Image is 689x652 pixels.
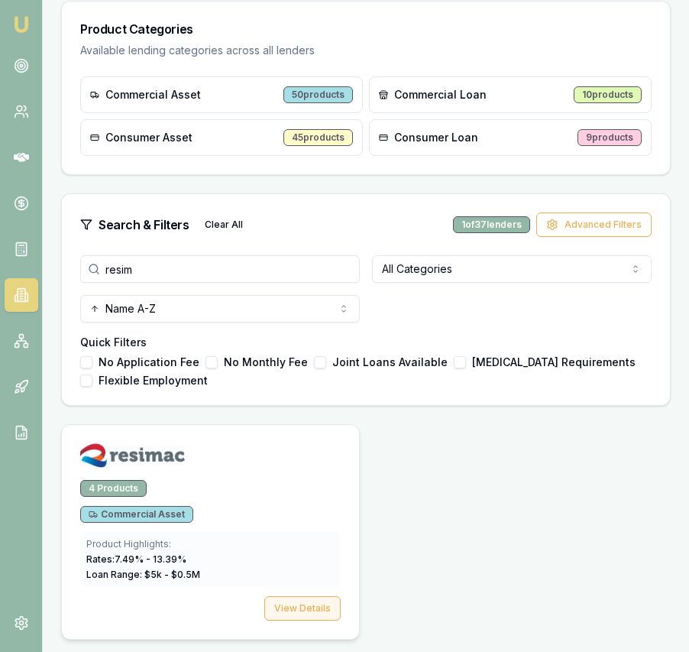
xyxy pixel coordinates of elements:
label: Flexible Employment [99,375,208,386]
h4: Quick Filters [80,335,652,350]
label: [MEDICAL_DATA] Requirements [472,357,636,368]
img: Resimac logo [80,443,185,468]
span: Commercial Asset [105,87,201,102]
label: Joint Loans Available [332,357,448,368]
div: 10 products [574,86,642,103]
div: 45 products [283,129,353,146]
div: 4 Products [80,480,147,497]
label: No Application Fee [99,357,199,368]
button: Advanced Filters [536,212,652,237]
span: Commercial Asset [89,508,185,521]
input: Search lenders, products, descriptions... [80,255,360,283]
span: Consumer Asset [105,130,192,145]
p: Available lending categories across all lenders [80,43,652,58]
div: 9 products [577,129,642,146]
span: Commercial Loan [394,87,487,102]
span: Consumer Loan [394,130,478,145]
a: Resimac logo4 ProductsCommercial AssetProduct Highlights:Rates:7.49% - 13.39%Loan Range: $5k - $0... [61,424,360,640]
div: Product Highlights: [86,538,335,550]
h3: Product Categories [80,20,652,38]
span: Loan Range: $ 5 k - $ 0.5 M [86,569,200,580]
span: Rates: 7.49 % - 13.39 % [86,553,186,565]
label: No Monthly Fee [224,357,308,368]
button: Clear All [196,212,252,237]
img: emu-icon-u.png [12,15,31,34]
h3: Search & Filters [99,216,189,234]
div: 50 products [283,86,353,103]
button: View Details [264,596,341,621]
div: 1 of 37 lenders [453,216,530,233]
